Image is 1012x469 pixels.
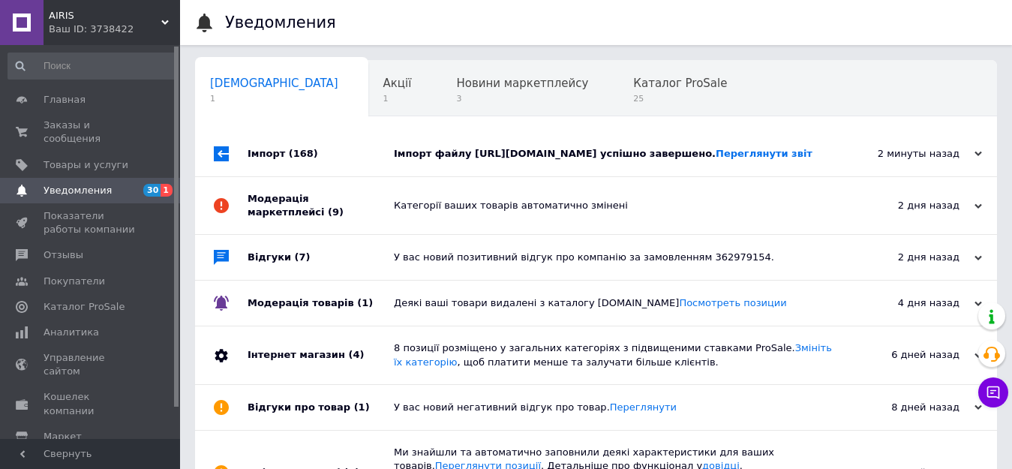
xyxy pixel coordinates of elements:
[832,348,982,362] div: 6 дней назад
[44,209,139,236] span: Показатели работы компании
[44,184,112,197] span: Уведомления
[248,326,394,383] div: Інтернет магазин
[248,177,394,234] div: Модерація маркетплейсі
[44,275,105,288] span: Покупатели
[49,9,161,23] span: AIRIS
[143,184,161,197] span: 30
[44,430,82,443] span: Маркет
[289,148,318,159] span: (168)
[394,296,832,310] div: Деякі ваші товари видалені з каталогу [DOMAIN_NAME]
[394,401,832,414] div: У вас новий негативний відгук про товар.
[633,93,727,104] span: 25
[832,147,982,161] div: 2 минуты назад
[679,297,786,308] a: Посмотреть позиции
[295,251,311,263] span: (7)
[44,390,139,417] span: Кошелек компании
[248,281,394,326] div: Модерація товарів
[832,199,982,212] div: 2 дня назад
[161,184,173,197] span: 1
[210,77,338,90] span: [DEMOGRAPHIC_DATA]
[248,131,394,176] div: Імпорт
[49,23,180,36] div: Ваш ID: 3738422
[394,342,832,367] a: Змініть їх категорію
[456,77,588,90] span: Новини маркетплейсу
[394,251,832,264] div: У вас новий позитивний відгук про компанію за замовленням 362979154.
[832,251,982,264] div: 2 дня назад
[44,93,86,107] span: Главная
[44,158,128,172] span: Товары и услуги
[8,53,177,80] input: Поиск
[394,147,832,161] div: Імпорт файлу [URL][DOMAIN_NAME] успішно завершено.
[44,326,99,339] span: Аналитика
[832,401,982,414] div: 8 дней назад
[328,206,344,218] span: (9)
[383,77,412,90] span: Акції
[44,300,125,314] span: Каталог ProSale
[248,385,394,430] div: Відгуки про товар
[44,248,83,262] span: Отзывы
[716,148,812,159] a: Переглянути звіт
[44,351,139,378] span: Управление сайтом
[44,119,139,146] span: Заказы и сообщения
[978,377,1008,407] button: Чат с покупателем
[394,341,832,368] div: 8 позиції розміщено у загальних категоріях з підвищеними ставками ProSale. , щоб платити менше та...
[354,401,370,413] span: (1)
[383,93,412,104] span: 1
[248,235,394,280] div: Відгуки
[832,296,982,310] div: 4 дня назад
[225,14,336,32] h1: Уведомления
[456,93,588,104] span: 3
[633,77,727,90] span: Каталог ProSale
[348,349,364,360] span: (4)
[610,401,677,413] a: Переглянути
[210,93,338,104] span: 1
[357,297,373,308] span: (1)
[394,199,832,212] div: Категорії ваших товарів автоматично змінені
